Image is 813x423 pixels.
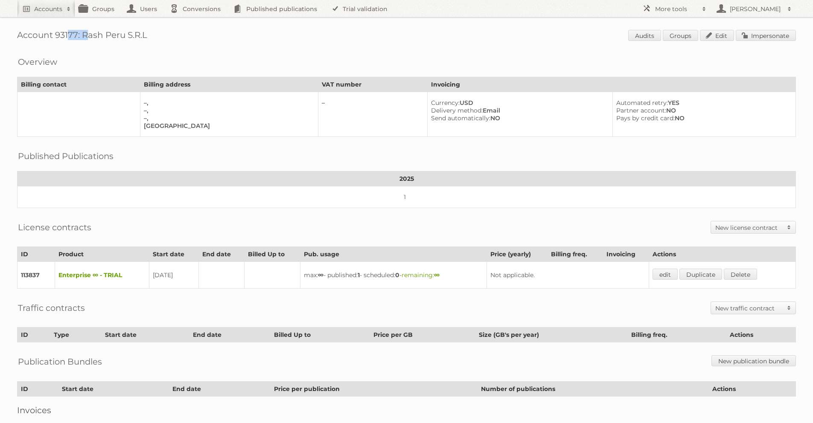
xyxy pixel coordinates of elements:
[50,327,101,342] th: Type
[708,382,796,397] th: Actions
[270,327,370,342] th: Billed Up to
[616,114,675,122] span: Pays by credit card:
[18,301,85,314] h2: Traffic contracts
[17,405,796,415] h2: Invoices
[487,247,548,262] th: Price (yearly)
[34,5,62,13] h2: Accounts
[728,5,783,13] h2: [PERSON_NAME]
[149,262,199,289] td: [DATE]
[300,247,487,262] th: Pub. usage
[55,247,149,262] th: Product
[616,99,668,107] span: Automated retry:
[149,247,199,262] th: Start date
[17,30,796,43] h1: Account 93177: Rash Peru S.R.L
[18,150,114,162] h2: Published Publications
[245,247,300,262] th: Billed Up to
[318,271,323,279] strong: ∞
[431,107,606,114] div: Email
[783,221,796,233] span: Toggle
[434,271,440,279] strong: ∞
[17,186,796,208] td: 1
[58,382,169,397] th: Start date
[144,107,312,114] div: –,
[653,269,678,280] a: edit
[649,247,796,262] th: Actions
[270,382,477,397] th: Price per publication
[628,327,726,342] th: Billing freq.
[783,302,796,314] span: Toggle
[300,262,487,289] td: max: - published: - scheduled: -
[17,382,58,397] th: ID
[144,99,312,107] div: –,
[477,382,708,397] th: Number of publications
[616,114,789,122] div: NO
[318,77,427,92] th: VAT number
[616,107,666,114] span: Partner account:
[487,262,649,289] td: Not applicable.
[663,30,698,41] a: Groups
[427,77,796,92] th: Invoicing
[17,77,140,92] th: Billing contact
[616,99,789,107] div: YES
[548,247,603,262] th: Billing freq.
[711,221,796,233] a: New license contract
[318,92,427,137] td: –
[726,327,796,342] th: Actions
[17,327,50,342] th: ID
[431,114,606,122] div: NO
[140,77,318,92] th: Billing address
[189,327,270,342] th: End date
[655,5,698,13] h2: More tools
[18,355,102,368] h2: Publication Bundles
[431,107,483,114] span: Delivery method:
[431,99,606,107] div: USD
[431,99,460,107] span: Currency:
[395,271,399,279] strong: 0
[144,114,312,122] div: –,
[17,171,796,186] th: 2025
[700,30,734,41] a: Edit
[724,269,757,280] a: Delete
[711,355,796,366] a: New publication bundle
[17,247,55,262] th: ID
[402,271,440,279] span: remaining:
[715,223,783,232] h2: New license contract
[358,271,360,279] strong: 1
[431,114,490,122] span: Send automatically:
[18,55,57,68] h2: Overview
[628,30,661,41] a: Audits
[18,221,91,234] h2: License contracts
[17,262,55,289] td: 113837
[679,269,722,280] a: Duplicate
[370,327,475,342] th: Price per GB
[715,304,783,313] h2: New traffic contract
[101,327,189,342] th: Start date
[199,247,245,262] th: End date
[603,247,649,262] th: Invoicing
[144,122,312,130] div: [GEOGRAPHIC_DATA]
[711,302,796,314] a: New traffic contract
[616,107,789,114] div: NO
[736,30,796,41] a: Impersonate
[475,327,628,342] th: Size (GB's per year)
[55,262,149,289] td: Enterprise ∞ - TRIAL
[169,382,270,397] th: End date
